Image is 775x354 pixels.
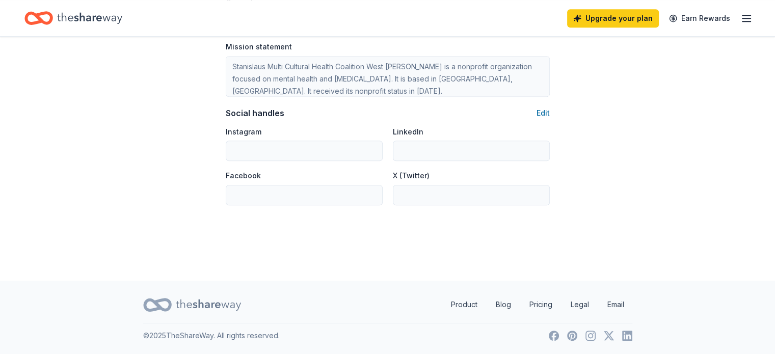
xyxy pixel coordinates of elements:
[443,294,486,315] a: Product
[24,6,122,30] a: Home
[521,294,560,315] a: Pricing
[226,107,284,119] div: Social handles
[567,9,659,28] a: Upgrade your plan
[537,107,550,119] button: Edit
[143,330,280,342] p: © 2025 TheShareWay. All rights reserved.
[226,56,550,97] textarea: Stanislaus Multi Cultural Health Coalition West [PERSON_NAME] is a nonprofit organization focused...
[226,171,261,181] label: Facebook
[226,42,292,52] label: Mission statement
[563,294,597,315] a: Legal
[226,127,261,137] label: Instagram
[393,127,423,137] label: LinkedIn
[663,9,736,28] a: Earn Rewards
[393,171,430,181] label: X (Twitter)
[443,294,632,315] nav: quick links
[599,294,632,315] a: Email
[488,294,519,315] a: Blog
